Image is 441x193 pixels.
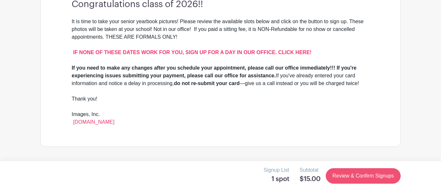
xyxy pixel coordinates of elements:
a: [DOMAIN_NAME] [73,119,114,125]
p: Signup List [264,166,289,174]
h5: $15.00 [300,175,321,183]
strong: If you need to make any changes after you schedule your appointment, please call our office immed... [72,65,356,78]
div: Thank you! [72,95,369,111]
h5: 1 spot [264,175,289,183]
div: If you've already entered your card information and notice a delay in processing, —give us a call... [72,64,369,95]
strong: do not re-submit your card [174,81,240,86]
p: Subtotal [300,166,321,174]
div: It is time to take your senior yearbook pictures! Please review the available slots below and cli... [72,18,369,64]
div: Images, Inc. [72,111,369,126]
a: Review & Confirm Signups [326,168,401,184]
a: IF NONE OF THESE DATES WORK FOR YOU, SIGN UP FOR A DAY IN OUR OFFICE. CLICK HERE! [73,50,311,55]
